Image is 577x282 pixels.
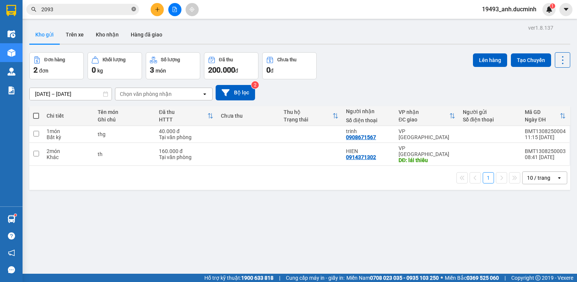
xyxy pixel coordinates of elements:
span: caret-down [563,6,569,13]
div: Số lượng [161,57,180,62]
button: Kho nhận [90,26,125,44]
sup: 2 [251,81,259,89]
span: message [8,266,15,273]
span: Miền Bắc [445,274,499,282]
input: Tìm tên, số ĐT hoặc mã đơn [41,5,130,14]
button: 1 [483,172,494,183]
div: 11:15 [DATE] [525,134,566,140]
button: plus [151,3,164,16]
div: Số điện thoại [346,117,391,123]
div: Tại văn phòng [159,154,213,160]
div: Chọn văn phòng nhận [120,90,172,98]
div: VP [GEOGRAPHIC_DATA] [399,145,455,157]
img: warehouse-icon [8,215,15,223]
div: Chưa thu [221,113,276,119]
button: Đơn hàng2đơn [29,52,84,79]
img: warehouse-icon [8,68,15,76]
button: Trên xe [60,26,90,44]
div: Mã GD [525,109,560,115]
div: Số điện thoại [463,117,517,123]
span: Cung cấp máy in - giấy in: [286,274,344,282]
sup: 1 [550,3,555,9]
span: notification [8,249,15,256]
strong: 0369 525 060 [467,275,499,281]
span: 200.000 [208,65,235,74]
button: aim [186,3,199,16]
div: th [98,151,151,157]
div: 2 món [47,148,90,154]
div: 0914371302 [346,154,376,160]
span: 0 [266,65,270,74]
img: logo-vxr [6,5,16,16]
strong: 0708 023 035 - 0935 103 250 [370,275,439,281]
span: đ [235,68,238,74]
span: kg [97,68,103,74]
span: món [156,68,166,74]
button: Đã thu200.000đ [204,52,258,79]
span: environment [4,50,9,55]
span: đ [270,68,273,74]
svg: open [202,91,208,97]
div: Khối lượng [103,57,125,62]
div: Tên món [98,109,151,115]
span: | [504,274,506,282]
span: copyright [535,275,541,280]
li: [PERSON_NAME] [4,4,109,18]
span: Hỗ trợ kỹ thuật: [204,274,273,282]
img: icon-new-feature [546,6,553,13]
div: 0908671567 [346,134,376,140]
div: ĐC giao [399,117,449,123]
div: Người gửi [463,109,517,115]
button: Bộ lọc [216,85,255,100]
span: search [31,7,36,12]
li: VP VP Buôn Mê Thuột [4,32,52,49]
div: Đơn hàng [44,57,65,62]
th: Toggle SortBy [280,106,342,126]
button: caret-down [559,3,572,16]
span: aim [189,7,195,12]
sup: 1 [14,214,17,216]
th: Toggle SortBy [155,106,217,126]
span: plus [155,7,160,12]
div: Chưa thu [277,57,296,62]
div: BMT1308250004 [525,128,566,134]
svg: open [556,175,562,181]
span: 3 [150,65,154,74]
div: VP nhận [399,109,449,115]
button: Hàng đã giao [125,26,168,44]
div: 1 món [47,128,90,134]
div: DĐ: lái thiêu [399,157,455,163]
div: Ghi chú [98,117,151,123]
th: Toggle SortBy [521,106,569,126]
span: close-circle [131,6,136,13]
div: Tại văn phòng [159,134,213,140]
div: 160.000 đ [159,148,213,154]
div: Thu hộ [284,109,332,115]
li: VP VP [GEOGRAPHIC_DATA] [52,32,100,57]
span: 2 [33,65,38,74]
div: Trạng thái [284,117,332,123]
div: Chi tiết [47,113,90,119]
div: HIEN [346,148,391,154]
div: HTTT [159,117,207,123]
th: Toggle SortBy [395,106,459,126]
span: 0 [92,65,96,74]
button: Chưa thu0đ [262,52,317,79]
div: ver 1.8.137 [528,24,553,32]
span: ⚪️ [441,276,443,279]
div: Ngày ĐH [525,117,560,123]
span: | [279,274,280,282]
div: 10 / trang [527,174,550,182]
div: BMT1308250003 [525,148,566,154]
input: Select a date range. [30,88,112,100]
img: warehouse-icon [8,30,15,38]
div: 40.000 đ [159,128,213,134]
button: Khối lượng0kg [88,52,142,79]
div: VP [GEOGRAPHIC_DATA] [399,128,455,140]
div: Đã thu [219,57,233,62]
span: 1 [551,3,554,9]
button: Tạo Chuyến [511,53,551,67]
div: 08:41 [DATE] [525,154,566,160]
span: close-circle [131,7,136,11]
div: Khác [47,154,90,160]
